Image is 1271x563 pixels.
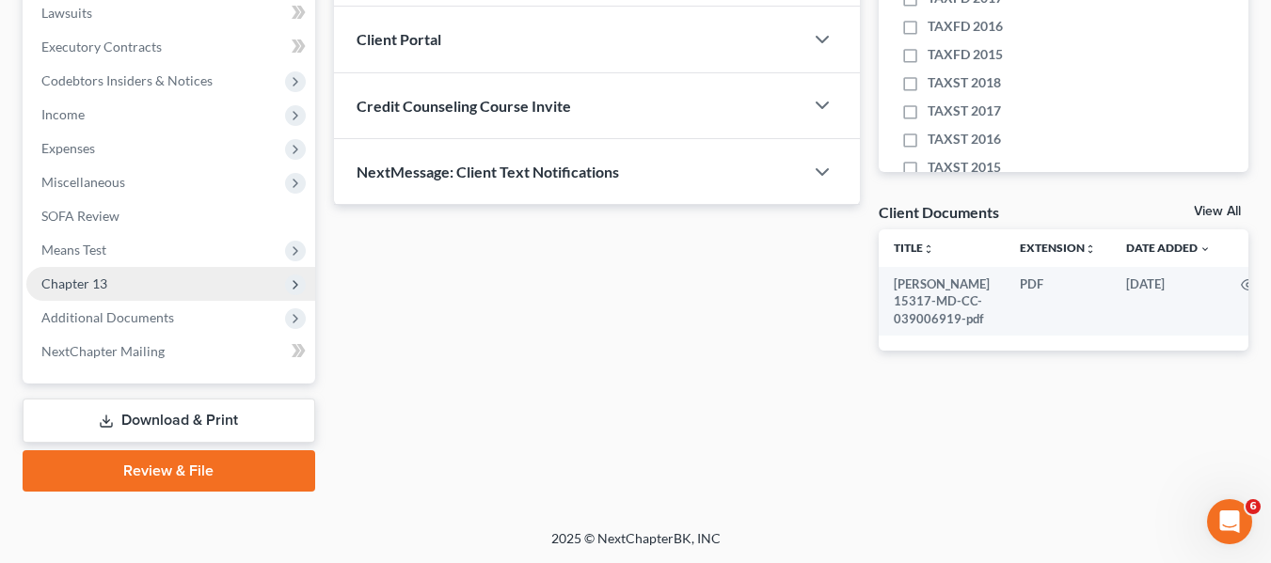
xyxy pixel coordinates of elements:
[41,208,119,224] span: SOFA Review
[357,30,441,48] span: Client Portal
[1126,241,1211,255] a: Date Added expand_more
[41,174,125,190] span: Miscellaneous
[357,97,571,115] span: Credit Counseling Course Invite
[1200,243,1211,255] i: expand_more
[1246,499,1261,514] span: 6
[894,241,934,255] a: Titleunfold_more
[41,275,107,291] span: Chapter 13
[1194,205,1241,218] a: View All
[41,39,162,55] span: Executory Contracts
[1085,243,1096,255] i: unfold_more
[1020,241,1096,255] a: Extensionunfold_more
[41,5,92,21] span: Lawsuits
[41,72,213,88] span: Codebtors Insiders & Notices
[928,17,1003,36] span: TAXFD 2016
[1005,267,1111,336] td: PDF
[23,399,315,443] a: Download & Print
[923,243,934,255] i: unfold_more
[41,343,165,359] span: NextChapter Mailing
[357,163,619,180] span: NextMessage: Client Text Notifications
[26,335,315,368] a: NextChapter Mailing
[928,102,1001,120] span: TAXST 2017
[879,202,999,222] div: Client Documents
[928,45,1003,64] span: TAXFD 2015
[26,30,315,64] a: Executory Contracts
[23,450,315,492] a: Review & File
[928,73,1001,92] span: TAXST 2018
[41,140,95,156] span: Expenses
[41,106,85,122] span: Income
[879,267,1005,336] td: [PERSON_NAME] 15317-MD-CC-039006919-pdf
[26,199,315,233] a: SOFA Review
[1207,499,1252,544] iframe: Intercom live chat
[1111,267,1226,336] td: [DATE]
[928,158,1001,177] span: TAXST 2015
[41,309,174,325] span: Additional Documents
[928,130,1001,149] span: TAXST 2016
[41,242,106,258] span: Means Test
[100,529,1172,563] div: 2025 © NextChapterBK, INC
